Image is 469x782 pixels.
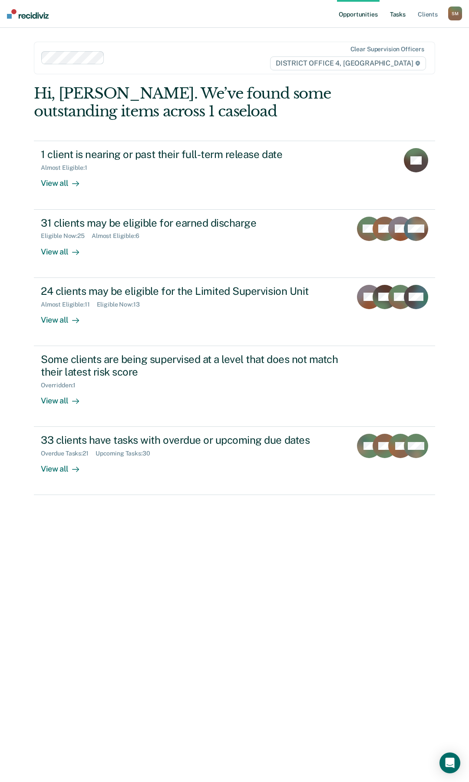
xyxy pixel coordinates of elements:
div: Eligible Now : 25 [41,232,92,240]
img: Recidiviz [7,9,49,19]
div: Some clients are being supervised at a level that does not match their latest risk score [41,353,346,378]
button: SM [448,7,462,20]
a: 33 clients have tasks with overdue or upcoming due datesOverdue Tasks:21Upcoming Tasks:30View all [34,427,435,495]
a: 31 clients may be eligible for earned dischargeEligible Now:25Almost Eligible:6View all [34,210,435,278]
div: Overridden : 1 [41,382,83,389]
div: Clear supervision officers [350,46,424,53]
div: Eligible Now : 13 [97,301,147,308]
div: 1 client is nearing or past their full-term release date [41,148,346,161]
div: Almost Eligible : 1 [41,164,94,172]
div: Overdue Tasks : 21 [41,450,96,457]
div: S M [448,7,462,20]
a: 24 clients may be eligible for the Limited Supervision UnitAlmost Eligible:11Eligible Now:13View all [34,278,435,346]
span: DISTRICT OFFICE 4, [GEOGRAPHIC_DATA] [270,56,426,70]
div: Upcoming Tasks : 30 [96,450,157,457]
div: View all [41,389,89,406]
div: View all [41,240,89,257]
div: View all [41,457,89,474]
div: Open Intercom Messenger [439,752,460,773]
div: View all [41,308,89,325]
div: View all [41,172,89,188]
div: 24 clients may be eligible for the Limited Supervision Unit [41,285,345,297]
div: Almost Eligible : 6 [92,232,146,240]
a: Some clients are being supervised at a level that does not match their latest risk scoreOverridde... [34,346,435,427]
div: 33 clients have tasks with overdue or upcoming due dates [41,434,345,446]
div: 31 clients may be eligible for earned discharge [41,217,345,229]
div: Hi, [PERSON_NAME]. We’ve found some outstanding items across 1 caseload [34,85,355,120]
a: 1 client is nearing or past their full-term release dateAlmost Eligible:1View all [34,141,435,209]
div: Almost Eligible : 11 [41,301,97,308]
